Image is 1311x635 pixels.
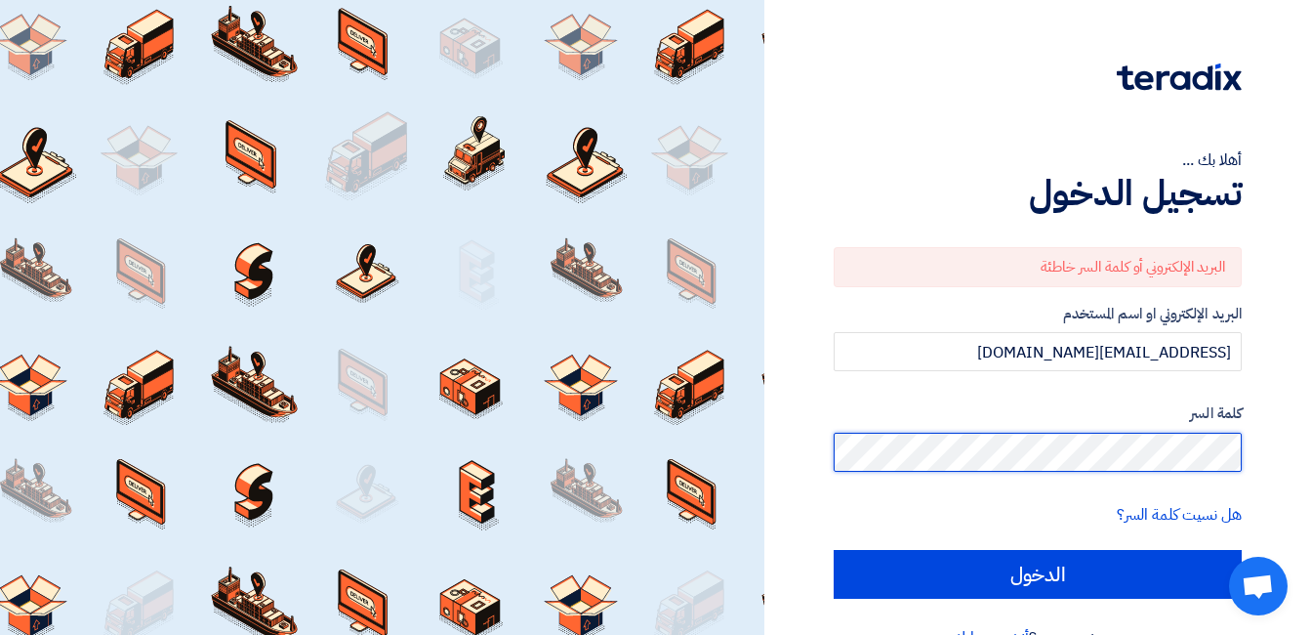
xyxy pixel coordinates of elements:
[834,303,1242,325] label: البريد الإلكتروني او اسم المستخدم
[834,247,1242,287] div: البريد الإلكتروني أو كلمة السر خاطئة
[1117,503,1242,527] a: هل نسيت كلمة السر؟
[834,332,1242,371] input: أدخل بريد العمل الإلكتروني او اسم المستخدم الخاص بك ...
[1229,557,1288,615] a: Open chat
[834,172,1242,215] h1: تسجيل الدخول
[834,148,1242,172] div: أهلا بك ...
[1117,63,1242,91] img: Teradix logo
[834,402,1242,425] label: كلمة السر
[834,550,1242,599] input: الدخول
